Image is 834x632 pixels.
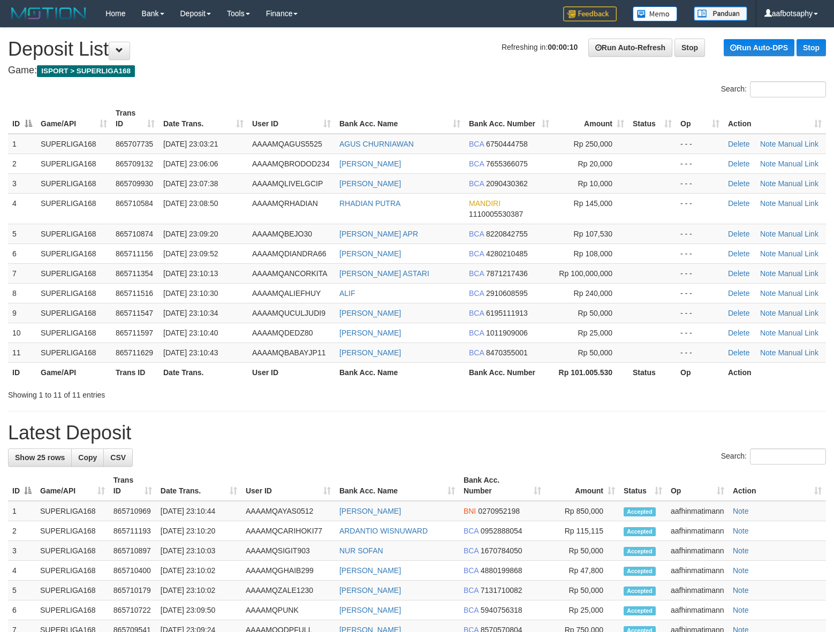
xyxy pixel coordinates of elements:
span: Copy 1011909006 to clipboard [486,329,528,337]
th: User ID: activate to sort column ascending [241,470,335,501]
a: [PERSON_NAME] ASTARI [339,269,429,278]
td: 4 [8,193,36,224]
span: Rp 250,000 [574,140,612,148]
td: AAAAMQSIGIT903 [241,541,335,561]
a: [PERSON_NAME] [339,586,401,595]
th: Date Trans. [159,362,248,382]
span: Rp 50,000 [578,309,612,317]
span: 865710584 [116,199,153,208]
span: Copy 2910608595 to clipboard [486,289,528,298]
td: 6 [8,600,36,620]
td: [DATE] 23:09:50 [156,600,241,620]
span: [DATE] 23:08:50 [163,199,218,208]
a: Note [760,289,776,298]
span: Rp 20,000 [578,159,612,168]
td: 9 [8,303,36,323]
th: Action: activate to sort column ascending [724,103,826,134]
td: [DATE] 23:10:02 [156,581,241,600]
span: Copy 6195111913 to clipboard [486,309,528,317]
th: ID: activate to sort column descending [8,470,36,501]
span: Rp 10,000 [578,179,612,188]
img: MOTION_logo.png [8,5,89,21]
td: SUPERLIGA168 [36,173,111,193]
td: 7 [8,263,36,283]
span: [DATE] 23:09:52 [163,249,218,258]
span: AAAAMQRHADIAN [252,199,318,208]
img: Button%20Memo.svg [633,6,678,21]
a: Manual Link [778,230,818,238]
td: SUPERLIGA168 [36,600,109,620]
h1: Latest Deposit [8,422,826,444]
span: BCA [469,140,484,148]
td: 865710179 [109,581,156,600]
span: Rp 108,000 [574,249,612,258]
span: AAAAMQDIANDRA66 [252,249,326,258]
th: Bank Acc. Name: activate to sort column ascending [335,470,459,501]
th: Bank Acc. Name: activate to sort column ascending [335,103,465,134]
a: Note [733,507,749,515]
th: Status [628,362,676,382]
td: aafhinmatimann [666,600,729,620]
td: - - - [676,283,724,303]
span: AAAAMQBEJO30 [252,230,312,238]
td: - - - [676,342,724,362]
th: Op [676,362,724,382]
a: Run Auto-Refresh [588,39,672,57]
td: AAAAMQZALE1230 [241,581,335,600]
span: [DATE] 23:10:34 [163,309,218,317]
a: ALIF [339,289,355,298]
td: SUPERLIGA168 [36,521,109,541]
a: Note [760,249,776,258]
span: BCA [464,546,479,555]
span: [DATE] 23:10:13 [163,269,218,278]
td: 6 [8,243,36,263]
h4: Game: [8,65,826,76]
td: SUPERLIGA168 [36,342,111,362]
td: [DATE] 23:10:02 [156,561,241,581]
th: Bank Acc. Number: activate to sort column ascending [465,103,554,134]
span: 865709132 [116,159,153,168]
td: SUPERLIGA168 [36,581,109,600]
td: SUPERLIGA168 [36,561,109,581]
th: Op: activate to sort column ascending [666,470,729,501]
span: 865711597 [116,329,153,337]
span: Rp 145,000 [574,199,612,208]
td: - - - [676,154,724,173]
th: Status: activate to sort column ascending [619,470,666,501]
span: BCA [469,329,484,337]
span: [DATE] 23:10:40 [163,329,218,337]
span: Copy 5940756318 to clipboard [481,606,522,614]
a: Delete [728,140,749,148]
td: SUPERLIGA168 [36,541,109,561]
td: 865711193 [109,521,156,541]
a: Stop [797,39,826,56]
a: Manual Link [778,249,818,258]
td: 865710722 [109,600,156,620]
a: Note [733,566,749,575]
td: AAAAMQGHAIB299 [241,561,335,581]
span: AAAAMQBABAYJP11 [252,348,325,357]
span: BCA [464,586,479,595]
span: Copy 0952888054 to clipboard [481,527,522,535]
span: 865707735 [116,140,153,148]
td: SUPERLIGA168 [36,283,111,303]
th: Op: activate to sort column ascending [676,103,724,134]
td: 10 [8,323,36,342]
th: Rp 101.005.530 [554,362,628,382]
td: [DATE] 23:10:03 [156,541,241,561]
a: [PERSON_NAME] [339,566,401,575]
a: Manual Link [778,159,818,168]
a: Note [733,546,749,555]
span: AAAAMQLIVELGCIP [252,179,323,188]
td: 865710400 [109,561,156,581]
span: BCA [469,179,484,188]
td: AAAAMQAYAS0512 [241,501,335,521]
span: Copy 4880199868 to clipboard [481,566,522,575]
span: BCA [469,159,484,168]
a: RHADIAN PUTRA [339,199,400,208]
th: Amount: activate to sort column ascending [545,470,619,501]
span: AAAAMQALIEFHUY [252,289,321,298]
span: [DATE] 23:10:30 [163,289,218,298]
a: Delete [728,199,749,208]
a: [PERSON_NAME] [339,179,401,188]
